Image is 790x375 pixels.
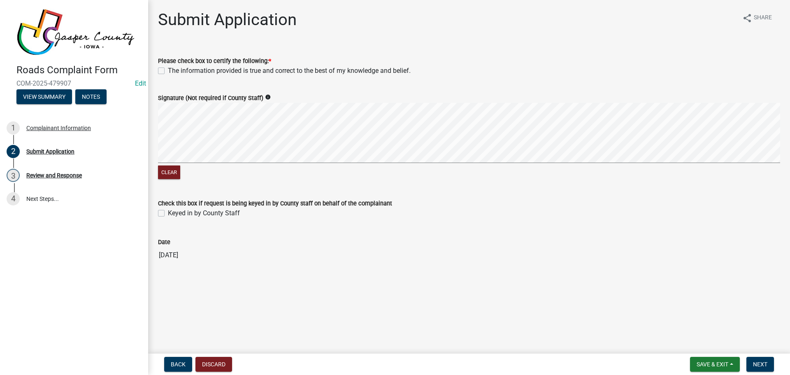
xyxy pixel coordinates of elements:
[7,192,20,205] div: 4
[265,94,271,100] i: info
[754,13,772,23] span: Share
[158,240,170,245] label: Date
[742,13,752,23] i: share
[753,361,767,368] span: Next
[158,10,297,30] h1: Submit Application
[135,79,146,87] a: Edit
[164,357,192,372] button: Back
[75,89,107,104] button: Notes
[16,89,72,104] button: View Summary
[158,95,263,101] label: Signature (Not required if County Staff)
[16,79,132,87] span: COM-2025-479907
[697,361,728,368] span: Save & Exit
[158,165,180,179] button: Clear
[26,172,82,178] div: Review and Response
[168,208,240,218] label: Keyed in by County Staff
[7,145,20,158] div: 2
[26,149,74,154] div: Submit Application
[16,94,72,100] wm-modal-confirm: Summary
[746,357,774,372] button: Next
[135,79,146,87] wm-modal-confirm: Edit Application Number
[16,9,135,56] img: Jasper County, Iowa
[26,125,91,131] div: Complainant Information
[7,121,20,135] div: 1
[736,10,778,26] button: shareShare
[171,361,186,368] span: Back
[16,64,142,76] h4: Roads Complaint Form
[195,357,232,372] button: Discard
[158,58,271,64] label: Please check box to certify the following:
[75,94,107,100] wm-modal-confirm: Notes
[168,66,411,76] label: The information provided is true and correct to the best of my knowledge and belief.
[158,201,392,207] label: Check this box if request is being keyed in by County staff on behalf of the complainant
[7,169,20,182] div: 3
[690,357,740,372] button: Save & Exit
